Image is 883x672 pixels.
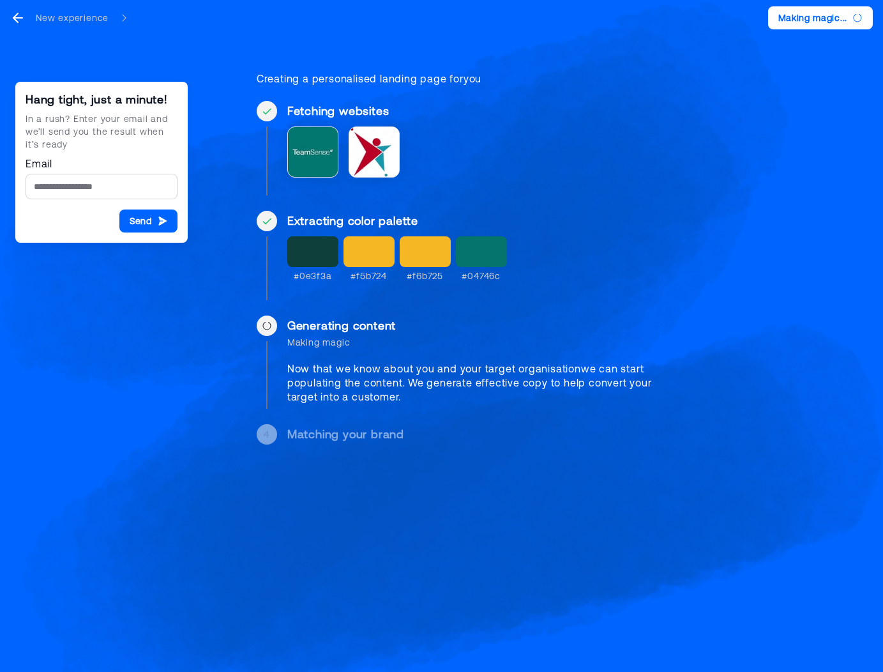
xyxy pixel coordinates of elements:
div: #f6b725 [407,270,443,282]
button: Making magic... [768,6,873,29]
div: Fetching websites [287,103,663,119]
div: #f5b724 [351,270,387,282]
div: New experience [36,11,109,24]
button: Send [119,210,177,233]
label: Email [26,156,177,171]
div: Now that we know about you and your target organisation we can start populating the content. We g... [287,362,663,404]
div: Matching your brand [287,427,663,442]
div: Extracting color palette [287,213,663,229]
svg: go back [10,10,26,26]
div: In a rush? Enter your email and we’ll send you the result when it’s ready [26,112,177,151]
div: Making magic [287,336,663,349]
div: Creating a personalised landing page for you [257,72,663,86]
div: #0e3f3a [294,270,332,282]
div: Hang tight, just a minute! [26,92,177,107]
div: 4 [264,428,269,441]
div: Generating content [287,318,663,333]
div: #04746c [462,270,501,282]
